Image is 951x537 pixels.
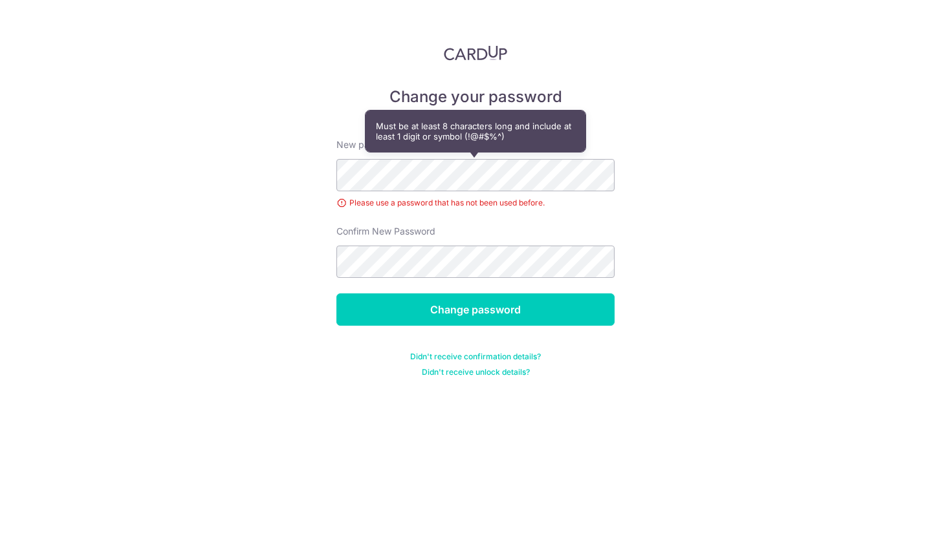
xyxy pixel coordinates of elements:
[410,352,541,362] a: Didn't receive confirmation details?
[336,196,615,209] div: Please use a password that has not been used before.
[336,87,615,107] h5: Change your password
[336,138,400,151] label: New password
[336,225,435,238] label: Confirm New Password
[444,45,507,61] img: CardUp Logo
[336,293,615,326] input: Change password
[366,111,585,152] div: Must be at least 8 characters long and include at least 1 digit or symbol (!@#$%^)
[422,367,530,377] a: Didn't receive unlock details?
